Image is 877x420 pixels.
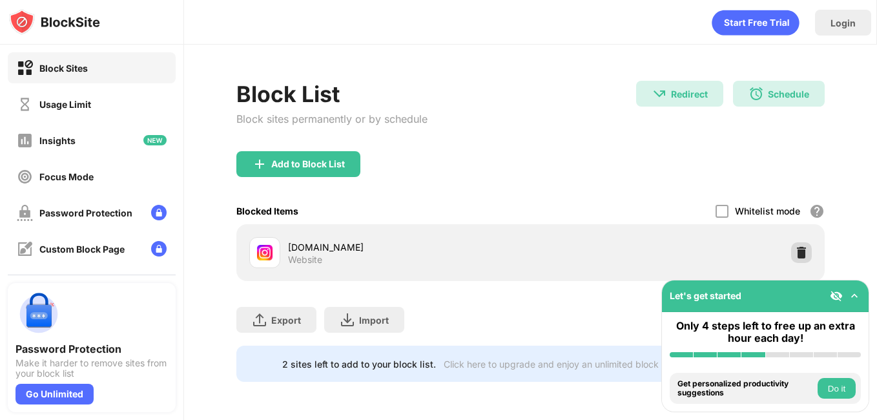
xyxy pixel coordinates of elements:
[612,13,864,163] iframe: Sign in with Google Dialog
[236,112,428,125] div: Block sites permanently or by schedule
[17,205,33,221] img: password-protection-off.svg
[39,63,88,74] div: Block Sites
[288,240,530,254] div: [DOMAIN_NAME]
[17,60,33,76] img: block-on.svg
[17,169,33,185] img: focus-off.svg
[271,315,301,326] div: Export
[257,245,273,260] img: favicons
[143,135,167,145] img: new-icon.svg
[818,378,856,399] button: Do it
[39,207,132,218] div: Password Protection
[15,358,168,379] div: Make it harder to remove sites from your block list
[236,81,428,107] div: Block List
[17,96,33,112] img: time-usage-off.svg
[15,384,94,404] div: Go Unlimited
[735,205,800,216] div: Whitelist mode
[670,320,861,344] div: Only 4 steps left to free up an extra hour each day!
[17,132,33,149] img: insights-off.svg
[670,290,741,301] div: Let's get started
[39,171,94,182] div: Focus Mode
[17,241,33,257] img: customize-block-page-off.svg
[15,342,168,355] div: Password Protection
[359,315,389,326] div: Import
[444,359,676,370] div: Click here to upgrade and enjoy an unlimited block list.
[39,99,91,110] div: Usage Limit
[282,359,436,370] div: 2 sites left to add to your block list.
[9,9,100,35] img: logo-blocksite.svg
[271,159,345,169] div: Add to Block List
[848,289,861,302] img: omni-setup-toggle.svg
[830,289,843,302] img: eye-not-visible.svg
[39,135,76,146] div: Insights
[151,205,167,220] img: lock-menu.svg
[151,241,167,257] img: lock-menu.svg
[15,291,62,337] img: push-password-protection.svg
[677,379,814,398] div: Get personalized productivity suggestions
[712,10,800,36] div: animation
[39,244,125,255] div: Custom Block Page
[236,205,298,216] div: Blocked Items
[288,254,322,266] div: Website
